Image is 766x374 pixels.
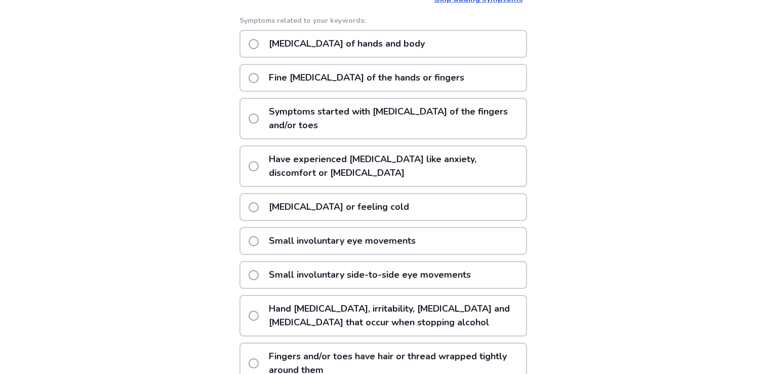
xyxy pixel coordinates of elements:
p: [MEDICAL_DATA] or feeling cold [263,194,415,220]
p: Hand [MEDICAL_DATA], irritability, [MEDICAL_DATA] and [MEDICAL_DATA] that occur when stopping alc... [263,296,526,335]
p: Have experienced [MEDICAL_DATA] like anxiety, discomfort or [MEDICAL_DATA] [263,146,526,186]
p: Fine [MEDICAL_DATA] of the hands or fingers [263,65,470,91]
p: Small involuntary eye movements [263,228,422,254]
p: Symptoms started with [MEDICAL_DATA] of the fingers and/or toes [263,99,526,138]
p: Symptoms related to your keywords: [239,15,527,26]
p: Small involuntary side-to-side eye movements [263,262,477,288]
p: [MEDICAL_DATA] of hands and body [263,31,431,57]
